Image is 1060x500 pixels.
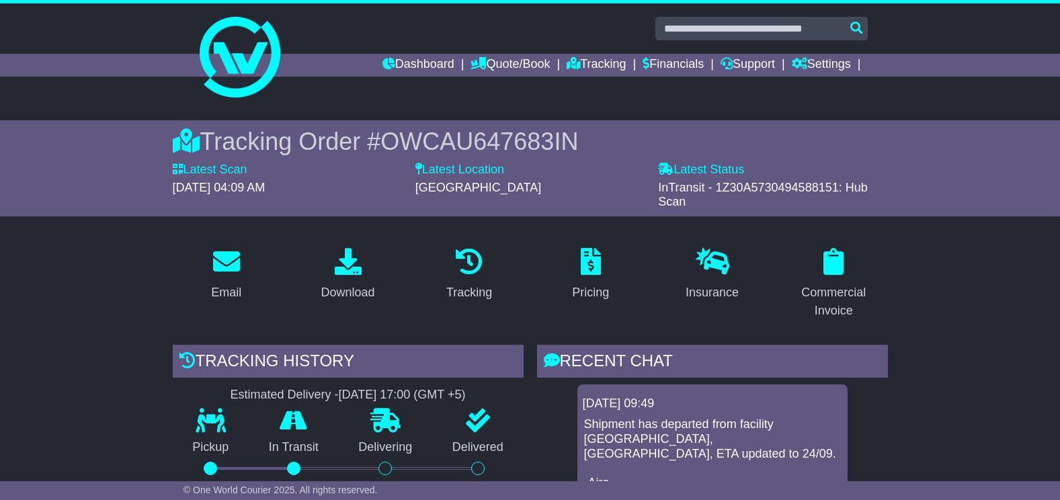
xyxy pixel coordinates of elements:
[792,54,851,77] a: Settings
[312,243,383,306] a: Download
[432,440,524,455] p: Delivered
[537,345,888,381] div: RECENT CHAT
[572,284,609,302] div: Pricing
[321,284,374,302] div: Download
[643,54,704,77] a: Financials
[567,54,626,77] a: Tracking
[173,127,888,156] div: Tracking Order #
[584,417,841,490] p: Shipment has departed from facility [GEOGRAPHIC_DATA], [GEOGRAPHIC_DATA], ETA updated to 24/09. -...
[184,485,378,495] span: © One World Courier 2025. All rights reserved.
[415,181,541,194] span: [GEOGRAPHIC_DATA]
[249,440,339,455] p: In Transit
[173,388,524,403] div: Estimated Delivery -
[380,128,578,155] span: OWCAU647683IN
[202,243,250,306] a: Email
[382,54,454,77] a: Dashboard
[173,440,249,455] p: Pickup
[339,440,433,455] p: Delivering
[471,54,550,77] a: Quote/Book
[563,243,618,306] a: Pricing
[658,181,868,209] span: InTransit - 1Z30A5730494588151: Hub Scan
[583,397,842,411] div: [DATE] 09:49
[780,243,888,325] a: Commercial Invoice
[721,54,775,77] a: Support
[339,388,466,403] div: [DATE] 17:00 (GMT +5)
[677,243,747,306] a: Insurance
[446,284,492,302] div: Tracking
[658,163,744,177] label: Latest Status
[211,284,241,302] div: Email
[788,284,879,320] div: Commercial Invoice
[438,243,501,306] a: Tracking
[415,163,504,177] label: Latest Location
[173,181,266,194] span: [DATE] 04:09 AM
[173,345,524,381] div: Tracking history
[686,284,739,302] div: Insurance
[173,163,247,177] label: Latest Scan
